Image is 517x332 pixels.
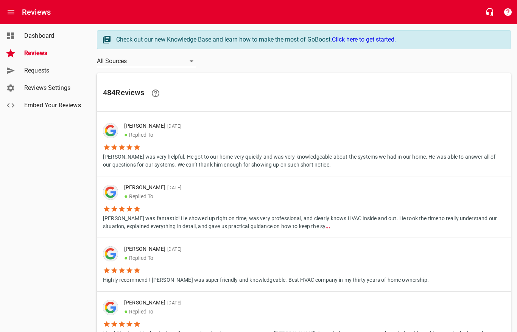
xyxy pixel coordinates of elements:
p: Replied To [124,253,423,263]
span: Requests [24,66,82,75]
img: google-dark.png [103,246,118,261]
b: ... [325,223,330,229]
span: ● [124,131,128,138]
p: [PERSON_NAME] [124,122,499,130]
span: Reviews [24,49,82,58]
span: [DATE] [165,124,181,129]
p: [PERSON_NAME] [124,184,499,192]
img: google-dark.png [103,123,118,138]
span: Dashboard [24,31,82,40]
p: Replied To [124,130,499,139]
p: Replied To [124,307,499,316]
p: [PERSON_NAME] [124,245,423,253]
h6: 484 Review s [103,84,505,102]
img: google-dark.png [103,185,118,200]
span: ● [124,308,128,315]
span: ● [124,193,128,200]
a: [PERSON_NAME][DATE]●Replied To[PERSON_NAME] was very helpful. He got to our home very quickly and... [97,115,511,176]
div: Google [103,300,118,315]
button: Support Portal [499,3,517,21]
span: [DATE] [165,185,181,190]
a: [PERSON_NAME][DATE]●Replied To[PERSON_NAME] was fantastic! He showed up right on time, was very p... [97,176,511,238]
span: [DATE] [165,300,181,306]
a: Click here to get started. [332,36,396,43]
div: Google [103,123,118,138]
p: [PERSON_NAME] [124,299,499,307]
div: Google [103,246,118,261]
p: Highly recommend ! [PERSON_NAME] was super friendly and knowledgeable. Best HVAC company in my th... [103,274,429,284]
h6: Reviews [22,6,51,18]
p: Replied To [124,192,499,201]
div: Google [103,185,118,200]
div: Check out our new Knowledge Base and learn how to make the most of GoBoost. [116,35,503,44]
span: Reviews Settings [24,83,82,93]
div: All Sources [97,55,196,67]
p: [PERSON_NAME] was very helpful. He got to our home very quickly and was very knowledgeable about ... [103,151,505,169]
span: Embed Your Reviews [24,101,82,110]
span: ● [124,254,128,261]
button: Open drawer [2,3,20,21]
button: Live Chat [481,3,499,21]
a: Learn facts about why reviews are important [146,84,165,102]
a: [PERSON_NAME][DATE]●Replied ToHighly recommend ! [PERSON_NAME] was super friendly and knowledgeab... [97,238,511,291]
p: [PERSON_NAME] was fantastic! He showed up right on time, was very professional, and clearly knows... [103,213,505,230]
span: [DATE] [165,247,181,252]
img: google-dark.png [103,300,118,315]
